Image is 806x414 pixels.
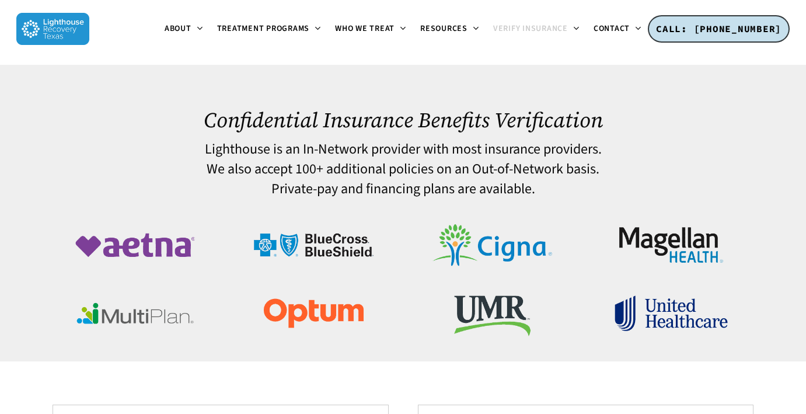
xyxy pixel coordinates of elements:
[493,23,568,34] span: Verify Insurance
[53,108,753,132] h1: Confidential Insurance Benefits Verification
[217,23,310,34] span: Treatment Programs
[594,23,630,34] span: Contact
[420,23,467,34] span: Resources
[16,13,89,45] img: Lighthouse Recovery Texas
[158,25,210,34] a: About
[335,23,395,34] span: Who We Treat
[53,142,753,157] h4: Lighthouse is an In-Network provider with most insurance providers.
[587,25,648,34] a: Contact
[165,23,191,34] span: About
[656,23,781,34] span: CALL: [PHONE_NUMBER]
[648,15,790,43] a: CALL: [PHONE_NUMBER]
[53,162,753,177] h4: We also accept 100+ additional policies on an Out-of-Network basis.
[486,25,587,34] a: Verify Insurance
[328,25,413,34] a: Who We Treat
[210,25,329,34] a: Treatment Programs
[53,182,753,197] h4: Private-pay and financing plans are available.
[413,25,486,34] a: Resources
